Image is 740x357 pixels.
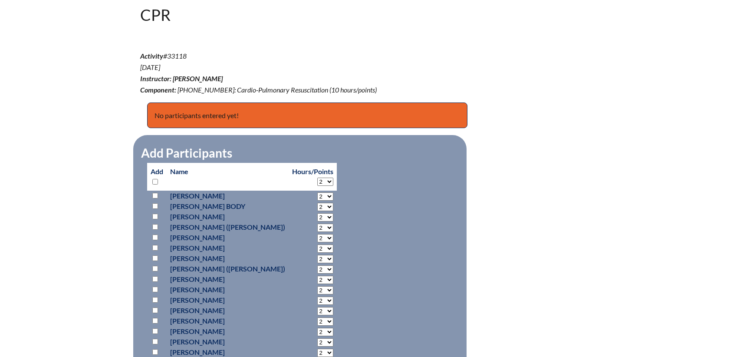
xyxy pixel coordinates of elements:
[178,86,328,94] span: [PHONE_NUMBER]: Cardio-Pulmonary Resuscitation
[170,305,285,316] p: [PERSON_NAME]
[170,337,285,347] p: [PERSON_NAME]
[170,264,285,274] p: [PERSON_NAME] ([PERSON_NAME])
[170,284,285,295] p: [PERSON_NAME]
[170,222,285,232] p: [PERSON_NAME] ([PERSON_NAME])
[170,166,285,177] p: Name
[170,201,285,212] p: [PERSON_NAME] Body
[170,191,285,201] p: [PERSON_NAME]
[329,86,377,94] span: (10 hours/points)
[140,7,425,23] h1: CPR
[147,102,467,129] p: No participants entered yet!
[170,253,285,264] p: [PERSON_NAME]
[140,63,160,71] span: [DATE]
[140,50,446,96] p: #33118
[140,145,233,160] legend: Add Participants
[173,74,223,83] span: [PERSON_NAME]
[140,52,163,60] b: Activity
[140,74,171,83] b: Instructor:
[170,212,285,222] p: [PERSON_NAME]
[140,86,176,94] b: Component:
[292,166,333,177] p: Hours/Points
[170,232,285,243] p: [PERSON_NAME]
[170,326,285,337] p: [PERSON_NAME]
[151,166,163,187] p: Add
[170,316,285,326] p: [PERSON_NAME]
[170,274,285,284] p: [PERSON_NAME]
[170,243,285,253] p: [PERSON_NAME]
[170,295,285,305] p: [PERSON_NAME]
